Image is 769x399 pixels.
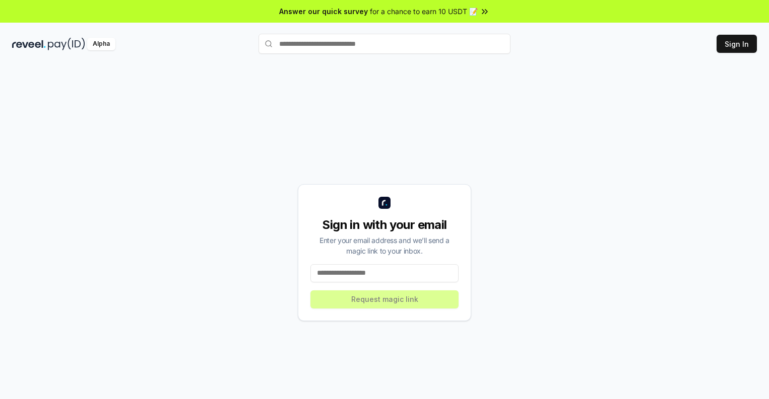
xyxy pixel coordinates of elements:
[378,197,391,209] img: logo_small
[717,35,757,53] button: Sign In
[310,235,459,256] div: Enter your email address and we’ll send a magic link to your inbox.
[87,38,115,50] div: Alpha
[48,38,85,50] img: pay_id
[310,217,459,233] div: Sign in with your email
[370,6,478,17] span: for a chance to earn 10 USDT 📝
[279,6,368,17] span: Answer our quick survey
[12,38,46,50] img: reveel_dark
